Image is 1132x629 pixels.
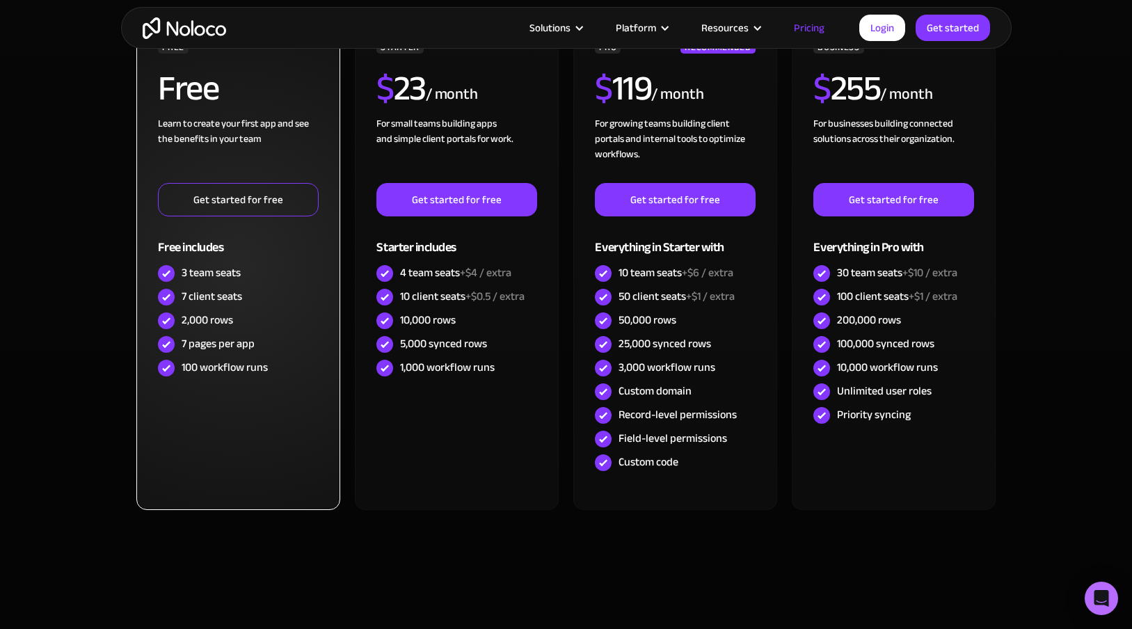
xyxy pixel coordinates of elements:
[619,312,676,328] div: 50,000 rows
[837,360,938,375] div: 10,000 workflow runs
[837,312,901,328] div: 200,000 rows
[813,56,831,121] span: $
[400,360,495,375] div: 1,000 workflow runs
[619,289,735,304] div: 50 client seats
[619,360,715,375] div: 3,000 workflow runs
[400,312,456,328] div: 10,000 rows
[776,19,842,37] a: Pricing
[859,15,905,41] a: Login
[376,216,536,262] div: Starter includes
[619,431,727,446] div: Field-level permissions
[616,19,656,37] div: Platform
[400,289,525,304] div: 10 client seats
[595,116,755,183] div: For growing teams building client portals and internal tools to optimize workflows.
[701,19,749,37] div: Resources
[837,265,957,280] div: 30 team seats
[619,265,733,280] div: 10 team seats
[684,19,776,37] div: Resources
[182,265,241,280] div: 3 team seats
[651,83,703,106] div: / month
[813,116,973,183] div: For businesses building connected solutions across their organization. ‍
[182,360,268,375] div: 100 workflow runs
[813,71,880,106] h2: 255
[426,83,478,106] div: / month
[837,289,957,304] div: 100 client seats
[512,19,598,37] div: Solutions
[595,71,651,106] h2: 119
[813,183,973,216] a: Get started for free
[909,286,957,307] span: +$1 / extra
[182,336,255,351] div: 7 pages per app
[837,383,932,399] div: Unlimited user roles
[686,286,735,307] span: +$1 / extra
[400,336,487,351] div: 5,000 synced rows
[595,56,612,121] span: $
[465,286,525,307] span: +$0.5 / extra
[837,336,934,351] div: 100,000 synced rows
[682,262,733,283] span: +$6 / extra
[813,216,973,262] div: Everything in Pro with
[619,454,678,470] div: Custom code
[619,383,692,399] div: Custom domain
[158,183,318,216] a: Get started for free
[529,19,571,37] div: Solutions
[143,17,226,39] a: home
[158,71,218,106] h2: Free
[376,71,426,106] h2: 23
[182,289,242,304] div: 7 client seats
[595,216,755,262] div: Everything in Starter with
[880,83,932,106] div: / month
[376,56,394,121] span: $
[400,265,511,280] div: 4 team seats
[837,407,911,422] div: Priority syncing
[182,312,233,328] div: 2,000 rows
[619,336,711,351] div: 25,000 synced rows
[595,183,755,216] a: Get started for free
[158,216,318,262] div: Free includes
[902,262,957,283] span: +$10 / extra
[619,407,737,422] div: Record-level permissions
[916,15,990,41] a: Get started
[376,116,536,183] div: For small teams building apps and simple client portals for work. ‍
[1085,582,1118,615] div: Open Intercom Messenger
[158,116,318,183] div: Learn to create your first app and see the benefits in your team ‍
[376,183,536,216] a: Get started for free
[598,19,684,37] div: Platform
[460,262,511,283] span: +$4 / extra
